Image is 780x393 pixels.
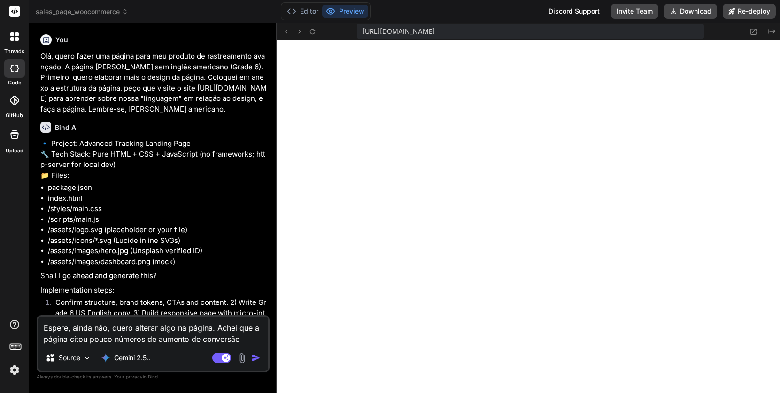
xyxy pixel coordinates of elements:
p: Gemini 2.5.. [114,353,150,363]
p: Shall I go ahead and generate this? [40,271,268,281]
li: /assets/images/hero.jpg (Unsplash verified ID) [48,246,268,257]
p: 🔹 Project: Advanced Tracking Landing Page 🔧 Tech Stack: Pure HTML + CSS + JavaScript (no framewor... [40,138,268,181]
textarea: Espere, ainda não, quero alterar algo na página. Achei que a página citou pouco números de aument... [38,317,268,345]
p: Source [59,353,80,363]
p: Olá, quero fazer uma página para meu produto de rastreamento avançado. A página [PERSON_NAME] sem... [40,51,268,114]
span: privacy [126,374,143,379]
p: Implementation steps: [40,285,268,296]
li: Confirm structure, brand tokens, CTAs and content. 2) Write Grade 6 US English copy. 3) Build res... [48,297,268,329]
img: icon [251,353,261,363]
li: package.json [48,182,268,193]
div: Discord Support [543,4,605,19]
span: sales_page_woocommerce [36,7,128,16]
p: Always double-check its answers. Your in Bind [37,372,270,381]
li: /assets/icons/*.svg (Lucide inline SVGs) [48,235,268,246]
button: Invite Team [611,4,658,19]
h6: You [55,35,68,45]
button: Download [664,4,717,19]
label: GitHub [6,112,23,120]
button: Re-deploy [723,4,776,19]
img: Pick Models [83,354,91,362]
li: /assets/logo.svg (placeholder or your file) [48,225,268,235]
li: /scripts/main.js [48,214,268,225]
label: threads [4,47,24,55]
li: /styles/main.css [48,204,268,214]
label: code [8,79,21,87]
button: Preview [322,5,368,18]
button: Editor [283,5,322,18]
img: attachment [237,353,247,363]
label: Upload [6,147,23,155]
li: index.html [48,193,268,204]
span: [URL][DOMAIN_NAME] [363,27,435,36]
li: /assets/images/dashboard.png (mock) [48,257,268,267]
iframe: Preview [277,40,780,393]
img: Gemini 2.5 Pro [101,353,110,363]
img: settings [7,362,23,378]
h6: Bind AI [55,123,78,132]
